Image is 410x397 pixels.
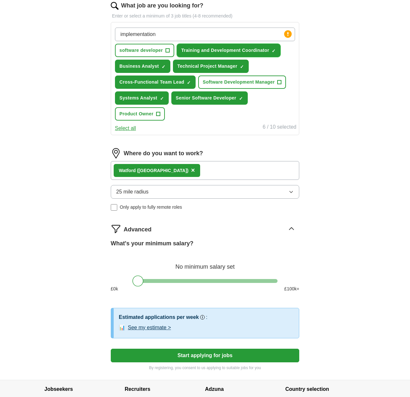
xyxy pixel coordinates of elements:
div: No minimum salary set [111,256,299,271]
span: Technical Project Manager [177,63,237,70]
button: Select all [115,124,136,132]
span: ✓ [162,64,165,69]
img: filter [111,224,121,234]
button: 25 mile radius [111,185,299,199]
span: £ 0 k [111,286,118,292]
button: Training and Development Coordinator✓ [177,44,281,57]
button: × [191,166,195,175]
label: Where do you want to work? [124,149,203,158]
button: Start applying for jobs [111,349,299,362]
span: software developer [120,47,163,54]
span: ✓ [272,48,276,53]
h3: Estimated applications per week [119,313,199,321]
span: Senior Software Developer [176,95,236,101]
button: Product Owner [115,107,165,121]
img: location.png [111,148,121,158]
span: ([GEOGRAPHIC_DATA]) [137,168,188,173]
span: Advanced [124,225,152,234]
button: Cross-Functional Team Lead✓ [115,76,196,89]
span: 25 mile radius [116,188,149,196]
button: Technical Project Manager✓ [173,60,249,73]
span: Business Analyst [120,63,159,70]
strong: Watford [119,168,136,173]
span: 📊 [119,324,125,332]
span: Cross-Functional Team Lead [120,79,184,86]
button: Business Analyst✓ [115,60,170,73]
span: Software Development Manager [203,79,275,86]
span: Product Owner [120,111,154,117]
span: Only apply to fully remote roles [120,204,182,211]
label: What's your minimum salary? [111,239,193,248]
input: Only apply to fully remote roles [111,204,117,211]
button: Senior Software Developer✓ [171,91,248,105]
span: ✓ [187,80,191,85]
span: × [191,167,195,174]
span: Systems Analyst [120,95,157,101]
img: search.png [111,2,119,10]
button: Software Development Manager [198,76,286,89]
span: ✓ [239,96,243,101]
p: Enter or select a minimum of 3 job titles (4-8 recommended) [111,13,299,19]
button: Systems Analyst✓ [115,91,169,105]
span: ✓ [160,96,164,101]
p: By registering, you consent to us applying to suitable jobs for you [111,365,299,371]
input: Type a job title and press enter [115,28,295,41]
span: ✓ [240,64,244,69]
span: £ 100 k+ [284,286,299,292]
button: See my estimate > [128,324,171,332]
span: Training and Development Coordinator [181,47,269,54]
div: 6 / 10 selected [263,123,296,132]
button: software developer [115,44,174,57]
h3: : [206,313,207,321]
label: What job are you looking for? [121,1,203,10]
